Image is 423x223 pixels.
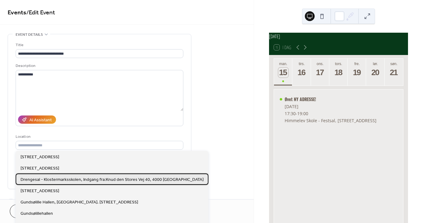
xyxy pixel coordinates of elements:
span: Drengesal - Klostermarksskolen, Indgang fra:Knud den Stores Vej 40, 4000 [GEOGRAPHIC_DATA] [21,176,204,183]
button: Cancel [10,204,47,218]
button: AI Assistant [18,115,56,124]
span: [STREET_ADDRESS] [21,188,59,194]
span: Gundsølillehallen [21,210,53,217]
span: [STREET_ADDRESS] [21,154,59,160]
div: Description [16,63,182,69]
a: Events [8,7,26,19]
div: 17 [315,68,325,78]
button: tirs.16 [292,59,311,86]
button: tors.18 [329,59,348,86]
div: søn. [387,62,401,66]
span: Event details [16,31,43,38]
div: 16 [297,68,307,78]
div: tors. [331,62,346,66]
button: ons.17 [311,59,329,86]
div: [DATE] [269,33,408,40]
div: fre. [350,62,364,66]
div: man. [276,62,290,66]
button: fre.19 [348,59,366,86]
div: 19 [352,68,362,78]
div: 20 [370,68,380,78]
span: / Edit Event [26,7,55,19]
div: 18 [334,68,344,78]
span: 19:00 [297,111,308,116]
span: 17:30 [285,111,296,116]
span: - [296,111,297,116]
div: tirs. [294,62,309,66]
div: AI Assistant [29,117,52,123]
div: Title [16,42,182,48]
div: 15 [278,68,288,78]
span: [STREET_ADDRESS] [21,165,59,171]
div: Location [16,133,182,140]
button: søn.21 [385,59,403,86]
div: Himmelev Skole - Festsal, [STREET_ADDRESS] [285,118,376,123]
div: Øvet NY ADRESSE! [285,96,376,102]
div: lør. [368,62,383,66]
button: lør.20 [366,59,384,86]
div: [DATE] [285,104,376,109]
span: Gundsølille Hallen, [GEOGRAPHIC_DATA]. [STREET_ADDRESS] [21,199,138,205]
div: 21 [389,68,399,78]
button: man.15 [274,59,292,86]
div: ons. [313,62,328,66]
